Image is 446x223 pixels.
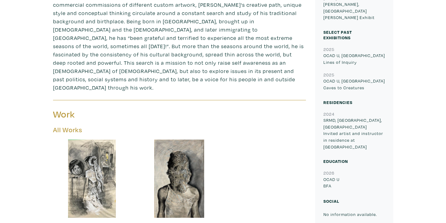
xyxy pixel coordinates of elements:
small: Residencies [323,99,353,105]
h5: All Works [53,126,306,134]
h3: Work [53,109,175,120]
small: 2025 [323,46,334,52]
p: OCAD U, [GEOGRAPHIC_DATA] Caves to Creatures [323,78,385,91]
small: No information available. [323,211,377,217]
small: Education [323,158,348,164]
small: 2026 [323,170,334,176]
p: OCAD U BFA [323,176,385,189]
p: SRMD, [GEOGRAPHIC_DATA], [GEOGRAPHIC_DATA] Invited artist and instructor in residence at [GEOGRAP... [323,117,385,150]
p: OCAD U, [GEOGRAPHIC_DATA] Lines of Inquiry [323,52,385,65]
small: 2025 [323,72,334,78]
small: Social [323,198,339,204]
small: 2024 [323,111,334,117]
small: Select Past Exhibitions [323,29,352,40]
p: [PERSON_NAME], [GEOGRAPHIC_DATA] [PERSON_NAME] Exhibit [323,1,385,21]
